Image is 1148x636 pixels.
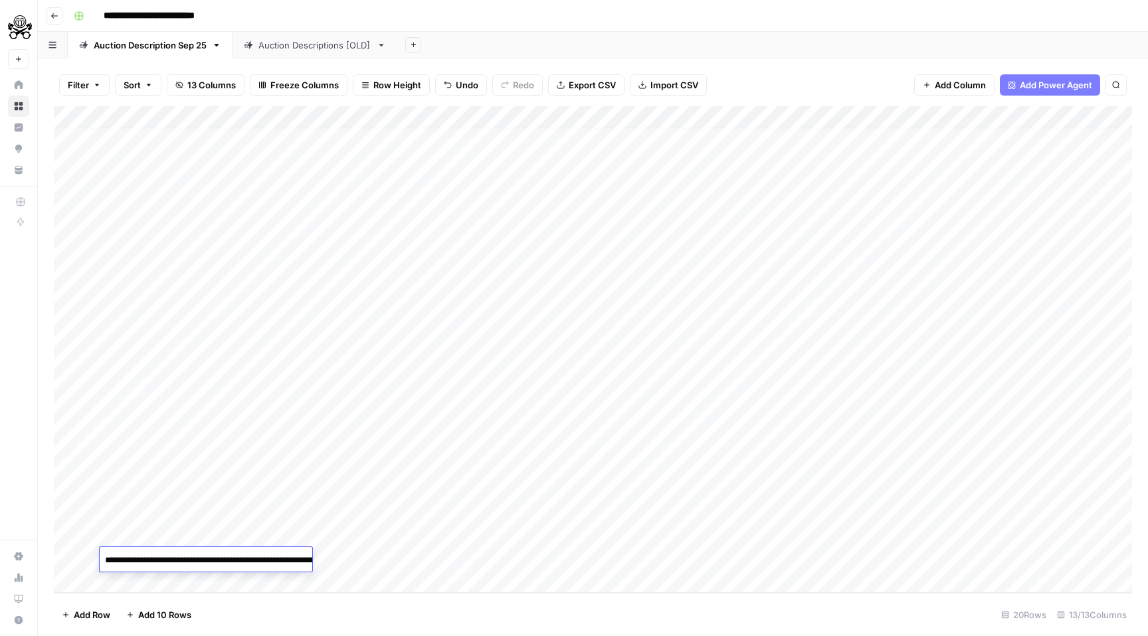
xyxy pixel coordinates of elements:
[996,604,1052,625] div: 20 Rows
[513,78,534,92] span: Redo
[1020,78,1092,92] span: Add Power Agent
[68,78,89,92] span: Filter
[54,604,118,625] button: Add Row
[630,74,707,96] button: Import CSV
[935,78,986,92] span: Add Column
[138,608,191,621] span: Add 10 Rows
[8,588,29,609] a: Learning Hub
[8,609,29,631] button: Help + Support
[650,78,698,92] span: Import CSV
[8,74,29,96] a: Home
[250,74,347,96] button: Freeze Columns
[1000,74,1100,96] button: Add Power Agent
[8,96,29,117] a: Browse
[456,78,478,92] span: Undo
[8,117,29,138] a: Insights
[373,78,421,92] span: Row Height
[353,74,430,96] button: Row Height
[569,78,616,92] span: Export CSV
[124,78,141,92] span: Sort
[270,78,339,92] span: Freeze Columns
[74,608,110,621] span: Add Row
[118,604,199,625] button: Add 10 Rows
[548,74,624,96] button: Export CSV
[8,11,29,44] button: Workspace: PistonHeads
[435,74,487,96] button: Undo
[8,159,29,181] a: Your Data
[187,78,236,92] span: 13 Columns
[68,32,233,58] a: Auction Description [DATE]
[8,138,29,159] a: Opportunities
[8,15,32,39] img: PistonHeads Logo
[59,74,110,96] button: Filter
[492,74,543,96] button: Redo
[8,546,29,567] a: Settings
[94,39,207,52] div: Auction Description [DATE]
[233,32,397,58] a: Auction Descriptions [OLD]
[1052,604,1132,625] div: 13/13 Columns
[8,567,29,588] a: Usage
[914,74,995,96] button: Add Column
[258,39,371,52] div: Auction Descriptions [OLD]
[115,74,161,96] button: Sort
[167,74,244,96] button: 13 Columns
